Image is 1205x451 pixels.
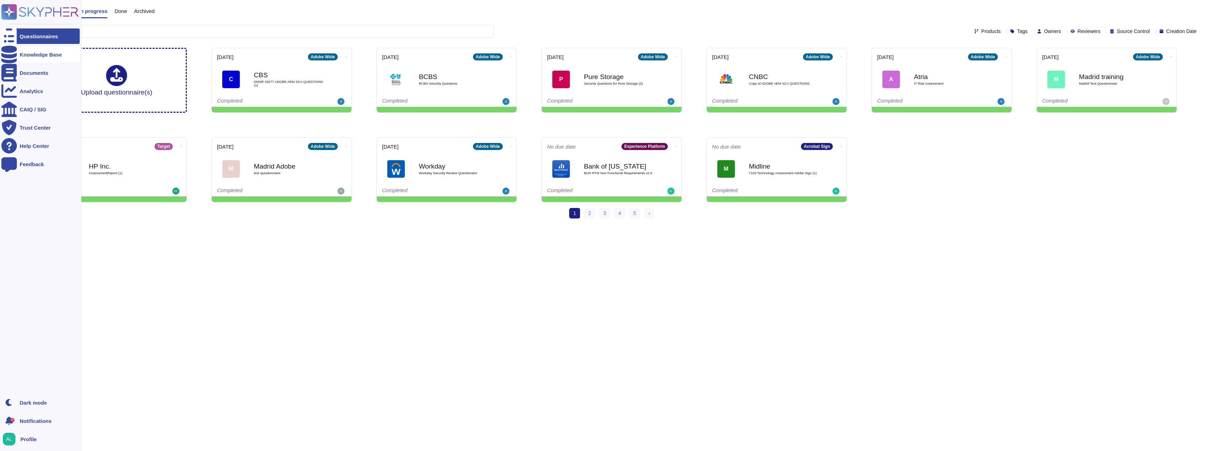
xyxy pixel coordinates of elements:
[20,418,52,424] span: Notifications
[584,208,595,218] a: 2
[547,188,633,195] div: Completed
[614,208,625,218] a: 4
[337,188,344,195] img: user
[914,73,984,80] b: Atria
[502,98,509,105] img: user
[717,160,735,178] div: M
[10,418,14,422] div: 9+
[337,98,344,105] img: user
[1,138,80,153] a: Help Center
[20,125,51,130] div: Trust Center
[667,98,674,105] img: user
[749,163,819,170] b: Midline
[629,208,640,218] a: 5
[599,208,610,218] a: 3
[114,8,127,14] span: Done
[89,163,159,170] b: HP Inc.
[473,53,503,60] div: Adobe Wide
[1044,29,1061,34] span: Owners
[832,188,839,195] img: user
[20,143,49,149] div: Help Center
[547,98,633,105] div: Completed
[1079,73,1149,80] b: Madrid training
[172,188,179,195] img: user
[1017,29,1028,34] span: Tags
[621,143,668,150] div: Experience Platform
[584,73,654,80] b: Pure Storage
[877,98,963,105] div: Completed
[584,171,654,175] span: BOH RTM Non Functional Requirements v2.0
[552,71,570,88] div: P
[217,98,303,105] div: Completed
[1,83,80,99] a: Analytics
[89,171,159,175] span: AssessmentReport (1)
[254,80,324,87] span: DMSR 29277 ADOBE AEM SCA QUESTIONS (1)
[222,160,240,178] div: M
[1117,29,1150,34] span: Source Control
[20,70,48,76] div: Documents
[712,54,729,60] span: [DATE]
[79,8,107,14] span: In progress
[254,163,324,170] b: Madrid Adobe
[3,433,15,445] img: user
[1042,54,1059,60] span: [DATE]
[569,208,580,218] span: 1
[382,144,399,149] span: [DATE]
[1166,29,1197,34] span: Creation Date
[584,82,654,85] span: Security Questions for Pure Storage (2)
[997,98,1005,105] img: user
[20,437,37,442] span: Profile
[1,65,80,80] a: Documents
[20,89,43,94] div: Analytics
[419,163,489,170] b: Workday
[52,188,138,195] div: Completed
[20,34,58,39] div: Questionnaires
[1,156,80,172] a: Feedback
[20,52,62,57] div: Knowledge Base
[1079,82,1149,85] span: Madrid Test Questionnaie
[217,54,233,60] span: [DATE]
[1042,98,1128,105] div: Completed
[1,47,80,62] a: Knowledge Base
[801,143,833,150] div: Acrobat Sign
[254,72,324,78] b: CBS
[419,171,489,175] span: Workday Security Review Questionaire
[552,160,570,178] img: Logo
[803,53,833,60] div: Adobe Wide
[308,53,338,60] div: Adobe Wide
[134,8,154,14] span: Archived
[547,54,564,60] span: [DATE]
[387,71,405,88] img: Logo
[584,163,654,170] b: Bank of [US_STATE]
[473,143,503,150] div: Adobe Wide
[81,65,152,96] div: Upload questionnaire(s)
[154,143,173,150] div: Target
[712,144,741,149] span: No due date
[749,171,819,175] span: 7103 Technology Assessment Adobe Sign (1)
[1,28,80,44] a: Questionnaires
[222,71,240,88] div: C
[832,98,839,105] img: user
[547,144,576,149] span: No due date
[1,102,80,117] a: CAIQ / SIG
[20,162,44,167] div: Feedback
[667,188,674,195] img: user
[217,188,303,195] div: Completed
[1047,71,1065,88] div: M
[387,160,405,178] img: Logo
[981,29,1001,34] span: Products
[1,120,80,135] a: Trust Center
[20,400,47,405] div: Dark mode
[1,431,20,447] button: user
[648,210,650,216] span: ›
[382,188,468,195] div: Completed
[877,54,894,60] span: [DATE]
[254,171,324,175] span: test questionnaire
[712,188,798,195] div: Completed
[382,98,468,105] div: Completed
[749,82,819,85] span: Copy of ADOBE AEM SCA QUESTIONS
[1163,98,1170,105] img: user
[502,188,509,195] img: user
[308,143,338,150] div: Adobe Wide
[882,71,900,88] div: A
